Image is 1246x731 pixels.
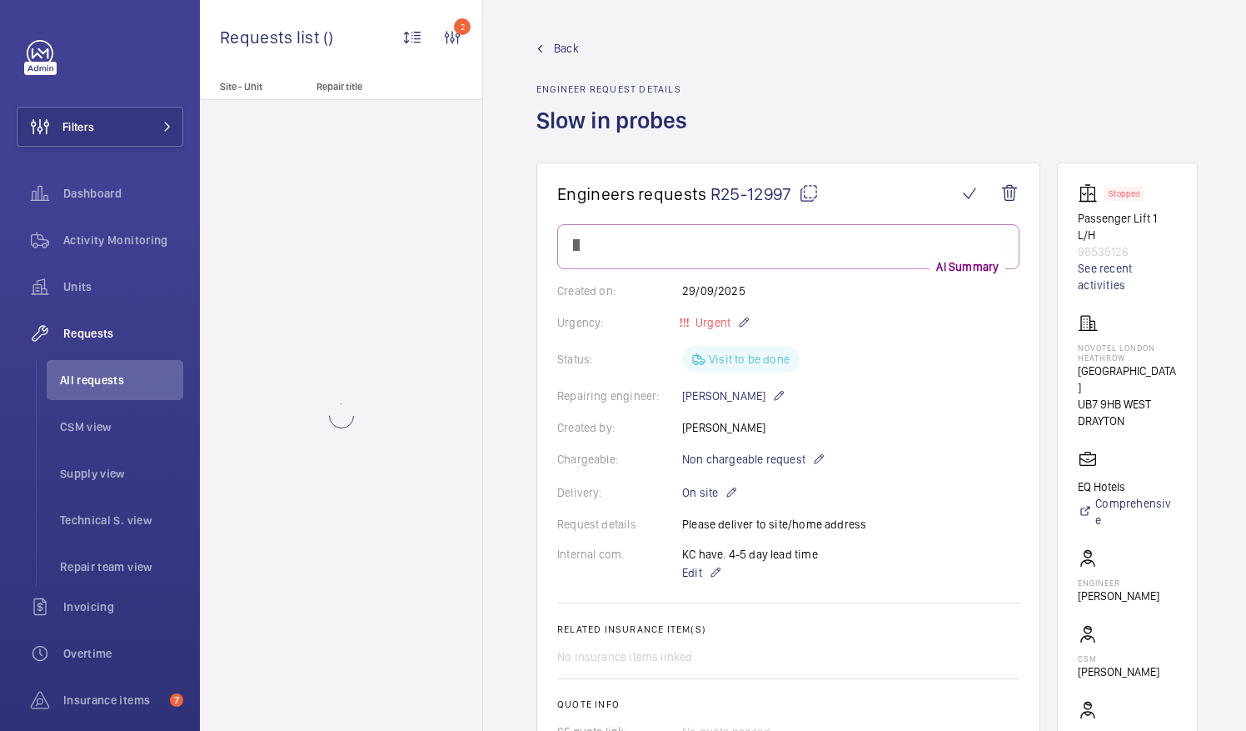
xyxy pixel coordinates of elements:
span: Engineers requests [557,183,707,204]
span: R25-12997 [710,183,819,204]
span: Filters [62,118,94,135]
p: [GEOGRAPHIC_DATA] [1078,363,1177,396]
h2: Related insurance item(s) [557,623,1019,635]
button: Filters [17,107,183,147]
p: Site - Unit [200,81,310,93]
p: AI Summary [930,258,1005,275]
p: [PERSON_NAME] [1078,663,1159,680]
img: elevator.svg [1078,183,1104,203]
span: Requests [63,325,183,342]
p: EQ Hotels [1078,478,1177,495]
p: NOVOTEL LONDON HEATHROW [1078,343,1177,363]
span: Non chargeable request [682,451,805,468]
span: Back [554,40,579,57]
span: Repair team view [60,558,183,575]
h2: Quote info [557,698,1019,710]
p: 98535126 [1078,243,1177,260]
span: Invoicing [63,598,183,615]
span: Urgent [692,316,730,329]
span: Technical S. view [60,512,183,528]
span: Insurance items [63,692,163,708]
span: Requests list [220,27,323,48]
span: Overtime [63,645,183,662]
span: CSM view [60,418,183,435]
p: [PERSON_NAME] [1078,588,1159,604]
p: CSM [1078,653,1159,663]
p: UB7 9HB WEST DRAYTON [1078,396,1177,429]
p: Stopped [1109,191,1140,197]
span: Dashboard [63,185,183,202]
span: Supply view [60,465,183,482]
a: Comprehensive [1078,495,1177,528]
span: Units [63,278,183,295]
span: Activity Monitoring [63,232,183,248]
p: Engineer [1078,578,1159,588]
span: Edit [682,564,702,581]
h2: Engineer request details [536,83,697,95]
p: [PERSON_NAME] [682,386,785,406]
p: Repair title [316,81,426,93]
a: See recent activities [1078,260,1177,293]
h1: Slow in probes [536,105,697,163]
p: Passenger Lift 1 L/H [1078,210,1177,243]
span: 7 [170,693,183,707]
span: All requests [60,372,183,388]
p: On site [682,483,738,503]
